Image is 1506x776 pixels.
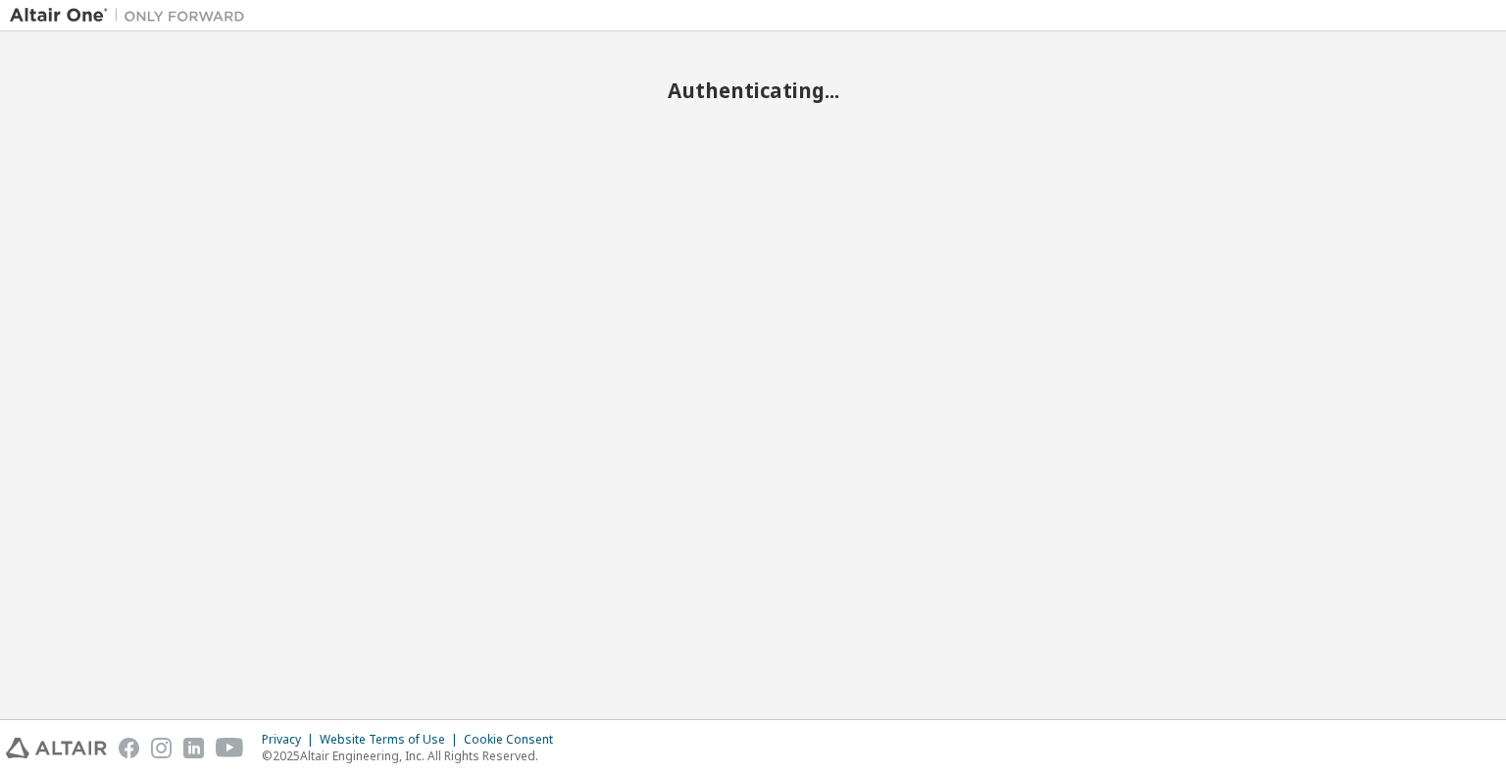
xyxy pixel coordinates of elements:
[262,748,565,764] p: © 2025 Altair Engineering, Inc. All Rights Reserved.
[10,78,1496,103] h2: Authenticating...
[464,732,565,748] div: Cookie Consent
[320,732,464,748] div: Website Terms of Use
[183,738,204,758] img: linkedin.svg
[6,738,107,758] img: altair_logo.svg
[10,6,255,26] img: Altair One
[216,738,244,758] img: youtube.svg
[151,738,172,758] img: instagram.svg
[262,732,320,748] div: Privacy
[119,738,139,758] img: facebook.svg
